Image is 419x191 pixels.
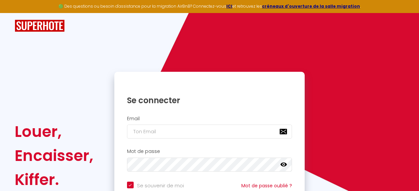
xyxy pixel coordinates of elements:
a: créneaux d'ouverture de la salle migration [262,3,360,9]
h2: Email [127,116,292,122]
h1: Se connecter [127,95,292,106]
div: Louer, [15,120,93,144]
h2: Mot de passe [127,149,292,154]
div: Encaisser, [15,144,93,168]
a: ICI [226,3,232,9]
a: Mot de passe oublié ? [241,182,292,189]
input: Ton Email [127,125,292,139]
img: SuperHote logo [15,20,65,32]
